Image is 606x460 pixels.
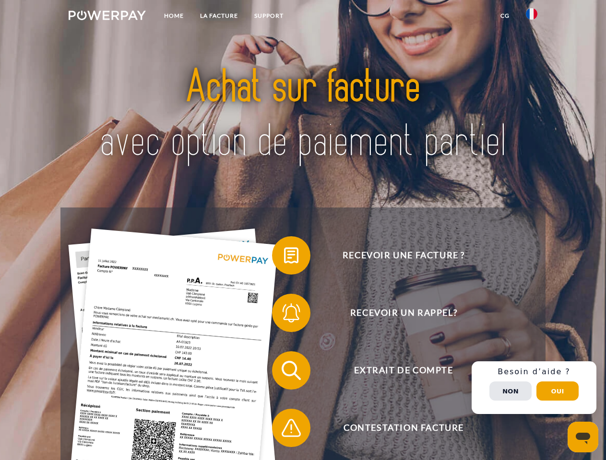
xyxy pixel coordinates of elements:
button: Contestation Facture [272,409,522,447]
button: Recevoir un rappel? [272,294,522,332]
img: qb_bill.svg [279,243,303,267]
span: Recevoir une facture ? [286,236,521,275]
a: LA FACTURE [192,7,246,24]
div: Schnellhilfe [472,361,596,414]
button: Oui [536,381,579,401]
h3: Besoin d’aide ? [477,367,591,377]
a: Home [156,7,192,24]
a: CG [492,7,518,24]
button: Non [489,381,532,401]
span: Extrait de compte [286,351,521,390]
button: Extrait de compte [272,351,522,390]
span: Contestation Facture [286,409,521,447]
img: logo-powerpay-white.svg [69,11,146,20]
img: qb_search.svg [279,358,303,382]
img: title-powerpay_fr.svg [92,46,514,184]
iframe: Bouton de lancement de la fenêtre de messagerie [568,422,598,452]
button: Recevoir une facture ? [272,236,522,275]
a: Support [246,7,292,24]
span: Recevoir un rappel? [286,294,521,332]
img: qb_warning.svg [279,416,303,440]
img: fr [526,8,537,20]
img: qb_bell.svg [279,301,303,325]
